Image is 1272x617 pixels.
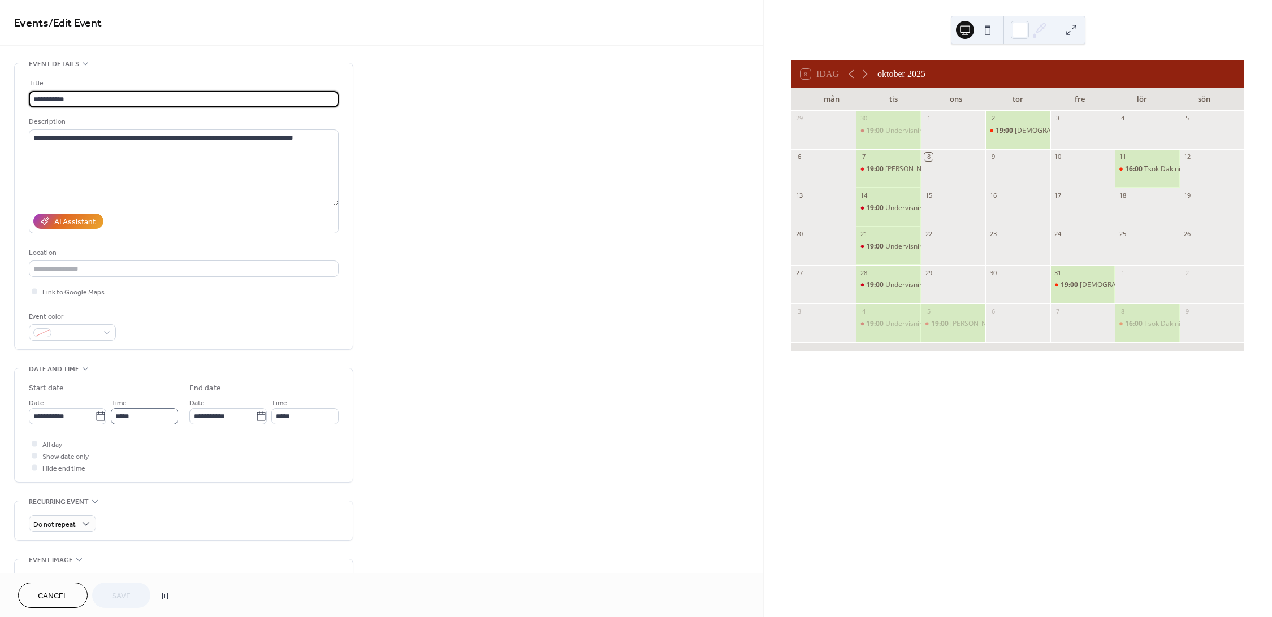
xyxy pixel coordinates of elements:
div: 29 [924,268,933,277]
span: Link to Google Maps [42,286,105,298]
span: 19:00 [866,126,885,136]
div: Undervisning och meditation [856,126,920,136]
span: Time [271,397,287,409]
div: 28 [859,268,868,277]
div: Location [29,247,336,259]
span: Event details [29,58,79,70]
div: tor [987,88,1049,111]
div: 6 [795,153,803,161]
div: Undervisning och meditation [885,126,976,136]
div: 26 [1183,230,1192,238]
div: fre [1049,88,1111,111]
div: 18 [1118,191,1127,199]
div: 9 [1183,307,1192,315]
div: 16 [989,191,997,199]
span: Event image [29,554,73,566]
span: Recurring event [29,496,89,508]
div: 5 [1183,114,1192,123]
span: 16:00 [1125,164,1144,174]
div: 19 [1183,191,1192,199]
div: 1 [924,114,933,123]
div: Start date [29,383,64,394]
span: Date [29,397,44,409]
div: 15 [924,191,933,199]
div: Undervisning och meditation [856,280,920,290]
div: Undervisning och meditation [885,242,976,251]
span: Date [189,397,205,409]
span: Cancel [38,590,68,602]
div: Undervisning och meditation [856,203,920,213]
div: Title [29,77,336,89]
div: 3 [1054,114,1062,123]
div: 8 [1118,307,1127,315]
div: 31 [1054,268,1062,277]
span: Do not repeat [33,518,76,531]
div: [PERSON_NAME]-recitation [885,164,971,174]
div: 21 [859,230,868,238]
div: Tsok Guru Rinpoche [1050,280,1115,290]
div: 24 [1054,230,1062,238]
div: Undervisning och meditation [856,319,920,329]
div: 2 [1183,268,1192,277]
button: Cancel [18,583,88,608]
div: [DEMOGRAPHIC_DATA] [1015,126,1089,136]
div: Undervisning och meditation [885,319,976,329]
div: 29 [795,114,803,123]
a: Events [14,12,49,34]
div: 7 [859,153,868,161]
div: mån [801,88,863,111]
div: 14 [859,191,868,199]
span: Time [111,397,127,409]
div: [PERSON_NAME]-recitation [950,319,1036,329]
span: 19:00 [1061,280,1080,290]
div: 13 [795,191,803,199]
div: Event color [29,311,114,323]
div: 11 [1118,153,1127,161]
div: Tsok Dakini [1144,319,1180,329]
div: 4 [859,307,868,315]
div: Tsok Dakini [1115,164,1179,174]
div: 27 [795,268,803,277]
span: 19:00 [866,319,885,329]
div: 25 [1118,230,1127,238]
div: AI Assistant [54,216,96,228]
div: Undervisning och meditation [885,280,976,290]
span: All day [42,439,62,451]
div: 10 [1054,153,1062,161]
div: Tsok Dakini [1144,164,1180,174]
div: 3 [795,307,803,315]
div: Tsok Dakini [1115,319,1179,329]
span: Hide end time [42,463,85,475]
div: 30 [989,268,997,277]
div: Tsok Guru Rinpoche [985,126,1050,136]
div: [DEMOGRAPHIC_DATA] [1080,280,1154,290]
span: Date and time [29,363,79,375]
span: / Edit Event [49,12,102,34]
span: 16:00 [1125,319,1144,329]
div: tis [863,88,925,111]
div: ons [925,88,987,111]
div: End date [189,383,221,394]
div: 2 [989,114,997,123]
div: 5 [924,307,933,315]
span: 19:00 [866,203,885,213]
div: 23 [989,230,997,238]
div: Tara-recitation [921,319,985,329]
div: Undervisning och meditation [856,242,920,251]
span: Show date only [42,451,89,463]
div: 9 [989,153,997,161]
div: 30 [859,114,868,123]
span: 19:00 [866,164,885,174]
span: 19:00 [931,319,950,329]
div: Undervisning och meditation [885,203,976,213]
div: lör [1111,88,1173,111]
div: 17 [1054,191,1062,199]
span: 19:00 [996,126,1015,136]
div: 8 [924,153,933,161]
div: sön [1173,88,1235,111]
div: 1 [1118,268,1127,277]
span: 19:00 [866,280,885,290]
div: 6 [989,307,997,315]
div: 20 [795,230,803,238]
